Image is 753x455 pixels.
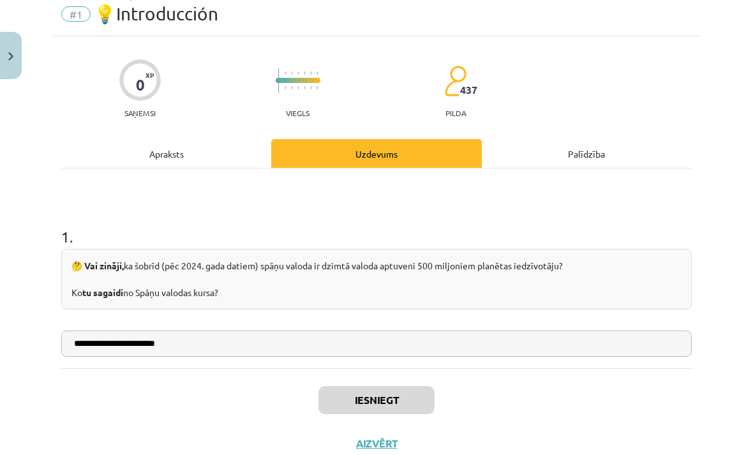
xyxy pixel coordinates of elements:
div: 0 [136,76,145,94]
button: Aizvērt [352,437,401,450]
img: icon-short-line-57e1e144782c952c97e751825c79c345078a6d821885a25fce030b3d8c18986b.svg [285,86,286,89]
strong: tu sagaidi [82,287,123,298]
div: Apraksts [61,139,271,168]
button: Iesniegt [318,386,435,414]
img: icon-short-line-57e1e144782c952c97e751825c79c345078a6d821885a25fce030b3d8c18986b.svg [304,71,305,75]
img: students-c634bb4e5e11cddfef0936a35e636f08e4e9abd3cc4e673bd6f9a4125e45ecb1.svg [444,65,466,97]
img: icon-short-line-57e1e144782c952c97e751825c79c345078a6d821885a25fce030b3d8c18986b.svg [291,71,292,75]
img: icon-short-line-57e1e144782c952c97e751825c79c345078a6d821885a25fce030b3d8c18986b.svg [317,86,318,89]
span: XP [145,71,154,78]
img: icon-short-line-57e1e144782c952c97e751825c79c345078a6d821885a25fce030b3d8c18986b.svg [297,71,299,75]
h1: 1 . [61,205,692,245]
div: Uzdevums [271,139,481,168]
p: pilda [445,108,466,117]
img: icon-short-line-57e1e144782c952c97e751825c79c345078a6d821885a25fce030b3d8c18986b.svg [285,71,286,75]
p: Saņemsi [119,108,161,117]
span: #1 [61,6,91,22]
img: icon-close-lesson-0947bae3869378f0d4975bcd49f059093ad1ed9edebbc8119c70593378902aed.svg [8,52,13,61]
img: icon-long-line-d9ea69661e0d244f92f715978eff75569469978d946b2353a9bb055b3ed8787d.svg [278,68,280,93]
img: icon-short-line-57e1e144782c952c97e751825c79c345078a6d821885a25fce030b3d8c18986b.svg [297,86,299,89]
span: 437 [460,84,477,96]
span: 💡Introducción [94,3,218,24]
img: icon-short-line-57e1e144782c952c97e751825c79c345078a6d821885a25fce030b3d8c18986b.svg [304,86,305,89]
p: Viegls [286,108,309,117]
div: ka šobrīd (pēc 2024. gada datiem) spāņu valoda ir dzimtā valoda aptuveni 500 miljoniem planētas i... [61,249,692,310]
img: icon-short-line-57e1e144782c952c97e751825c79c345078a6d821885a25fce030b3d8c18986b.svg [291,86,292,89]
strong: 🤔 Vai zināji, [71,260,124,271]
img: icon-short-line-57e1e144782c952c97e751825c79c345078a6d821885a25fce030b3d8c18986b.svg [310,86,311,89]
img: icon-short-line-57e1e144782c952c97e751825c79c345078a6d821885a25fce030b3d8c18986b.svg [317,71,318,75]
img: icon-short-line-57e1e144782c952c97e751825c79c345078a6d821885a25fce030b3d8c18986b.svg [310,71,311,75]
div: Palīdzība [482,139,692,168]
